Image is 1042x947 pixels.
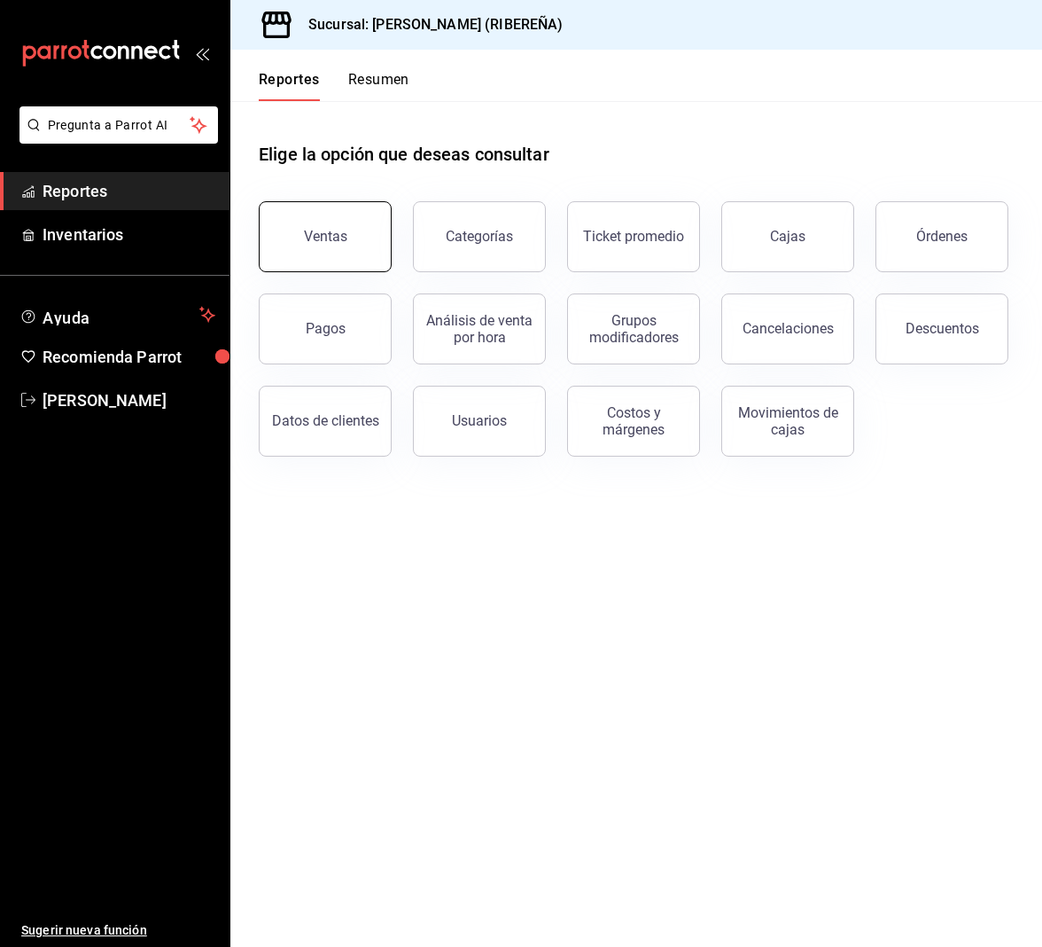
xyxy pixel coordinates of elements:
span: Ayuda [43,304,192,325]
button: Grupos modificadores [567,293,700,364]
div: Pagos [306,320,346,337]
button: Costos y márgenes [567,386,700,457]
div: Órdenes [916,228,968,245]
div: Cajas [770,226,806,247]
span: Recomienda Parrot [43,345,215,369]
div: Cancelaciones [743,320,834,337]
h3: Sucursal: [PERSON_NAME] (RIBEREÑA) [294,14,563,35]
button: Reportes [259,71,320,101]
button: Órdenes [875,201,1008,272]
div: Categorías [446,228,513,245]
div: Usuarios [452,412,507,429]
div: navigation tabs [259,71,409,101]
button: Pregunta a Parrot AI [19,106,218,144]
h1: Elige la opción que deseas consultar [259,141,549,168]
button: Análisis de venta por hora [413,293,546,364]
button: Resumen [348,71,409,101]
button: Categorías [413,201,546,272]
a: Pregunta a Parrot AI [12,129,218,147]
button: Ticket promedio [567,201,700,272]
div: Descuentos [906,320,979,337]
span: Sugerir nueva función [21,921,215,940]
span: Pregunta a Parrot AI [48,116,191,135]
span: Inventarios [43,223,215,247]
div: Grupos modificadores [579,312,688,346]
button: open_drawer_menu [195,46,209,60]
span: [PERSON_NAME] [43,388,215,412]
button: Usuarios [413,386,546,457]
button: Pagos [259,293,392,364]
a: Cajas [721,201,854,272]
button: Cancelaciones [721,293,854,364]
button: Ventas [259,201,392,272]
button: Descuentos [875,293,1008,364]
div: Costos y márgenes [579,404,688,438]
span: Reportes [43,179,215,203]
div: Análisis de venta por hora [424,312,534,346]
div: Ventas [304,228,347,245]
button: Datos de clientes [259,386,392,457]
div: Datos de clientes [272,412,379,429]
div: Movimientos de cajas [733,404,843,438]
button: Movimientos de cajas [721,386,854,457]
div: Ticket promedio [583,228,684,245]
